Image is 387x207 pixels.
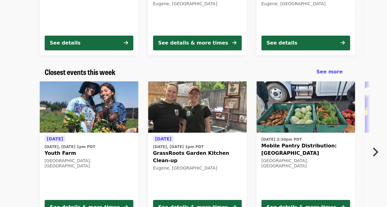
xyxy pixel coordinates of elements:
img: Youth Farm organized by FOOD For Lane County [40,81,138,133]
img: GrassRoots Garden Kitchen Clean-up organized by FOOD For Lane County [148,81,247,133]
div: Closest events this week [40,68,348,76]
div: See details & more times [158,39,228,47]
i: arrow-right icon [232,40,236,46]
button: See details & more times [153,36,242,50]
div: Eugene, [GEOGRAPHIC_DATA] [261,1,350,6]
span: Closest events this week [45,66,115,77]
time: [DATE], [DATE] 1pm PDT [45,144,95,150]
span: Mobile Pantry Distribution: [GEOGRAPHIC_DATA] [261,142,350,157]
i: chevron-right icon [372,146,378,158]
a: Closest events this week [45,68,115,76]
div: See details [267,39,297,47]
button: Next item [367,143,387,161]
a: See more [316,68,342,76]
span: [DATE] [47,136,63,141]
div: See details [50,39,81,47]
i: arrow-right icon [124,40,128,46]
div: Eugene, [GEOGRAPHIC_DATA] [153,1,242,6]
span: [DATE] [155,136,171,141]
time: [DATE] 2:30pm PDT [261,137,302,142]
span: GrassRoots Garden Kitchen Clean-up [153,150,242,164]
img: Mobile Pantry Distribution: Cottage Grove organized by FOOD For Lane County [256,81,355,133]
span: Youth Farm [45,150,133,157]
span: See more [316,69,342,75]
div: Eugene, [GEOGRAPHIC_DATA] [153,166,242,171]
time: [DATE], [DATE] 1pm PDT [153,144,204,150]
i: arrow-right icon [341,40,345,46]
button: See details [45,36,133,50]
div: [GEOGRAPHIC_DATA], [GEOGRAPHIC_DATA] [45,158,133,169]
div: [GEOGRAPHIC_DATA], [GEOGRAPHIC_DATA] [261,158,350,169]
button: See details [261,36,350,50]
